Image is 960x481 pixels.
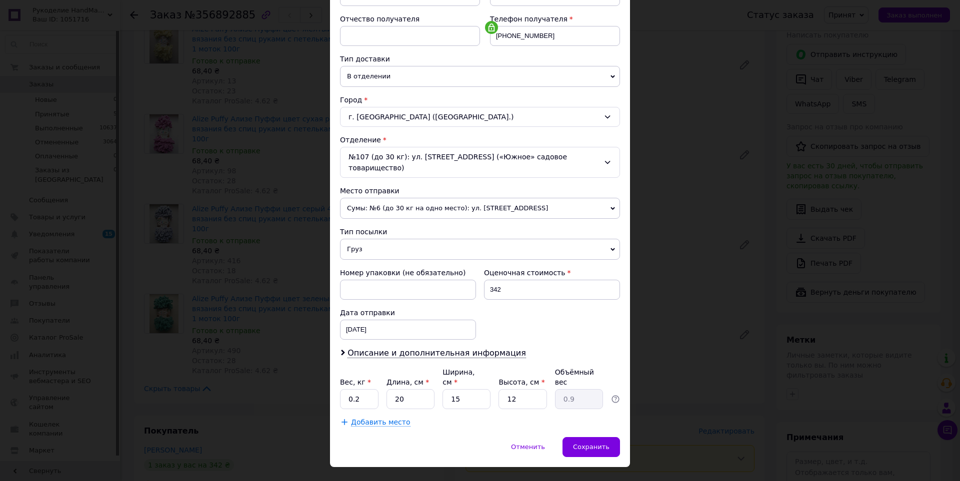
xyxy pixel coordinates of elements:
[340,66,620,87] span: В отделении
[490,15,567,23] span: Телефон получателя
[340,308,476,318] div: Дата отправки
[484,268,620,278] div: Оценочная стоимость
[340,55,390,63] span: Тип доставки
[555,367,603,387] div: Объёмный вес
[490,26,620,46] input: +380
[340,378,371,386] label: Вес, кг
[340,268,476,278] div: Номер упаковки (не обязательно)
[340,135,620,145] div: Отделение
[340,107,620,127] div: г. [GEOGRAPHIC_DATA] ([GEOGRAPHIC_DATA].)
[340,147,620,178] div: №107 (до 30 кг): ул. [STREET_ADDRESS] («Южное» садовое товарищество)
[340,198,620,219] span: Сумы: №6 (до 30 кг на одно место): ул. [STREET_ADDRESS]
[347,348,526,358] span: Описание и дополнительная информация
[351,418,410,427] span: Добавить место
[340,228,387,236] span: Тип посылки
[340,187,399,195] span: Место отправки
[340,15,419,23] span: Отчество получателя
[386,378,429,386] label: Длина, см
[573,443,609,451] span: Сохранить
[340,95,620,105] div: Город
[498,378,544,386] label: Высота, см
[340,239,620,260] span: Груз
[511,443,545,451] span: Отменить
[442,368,474,386] label: Ширина, см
